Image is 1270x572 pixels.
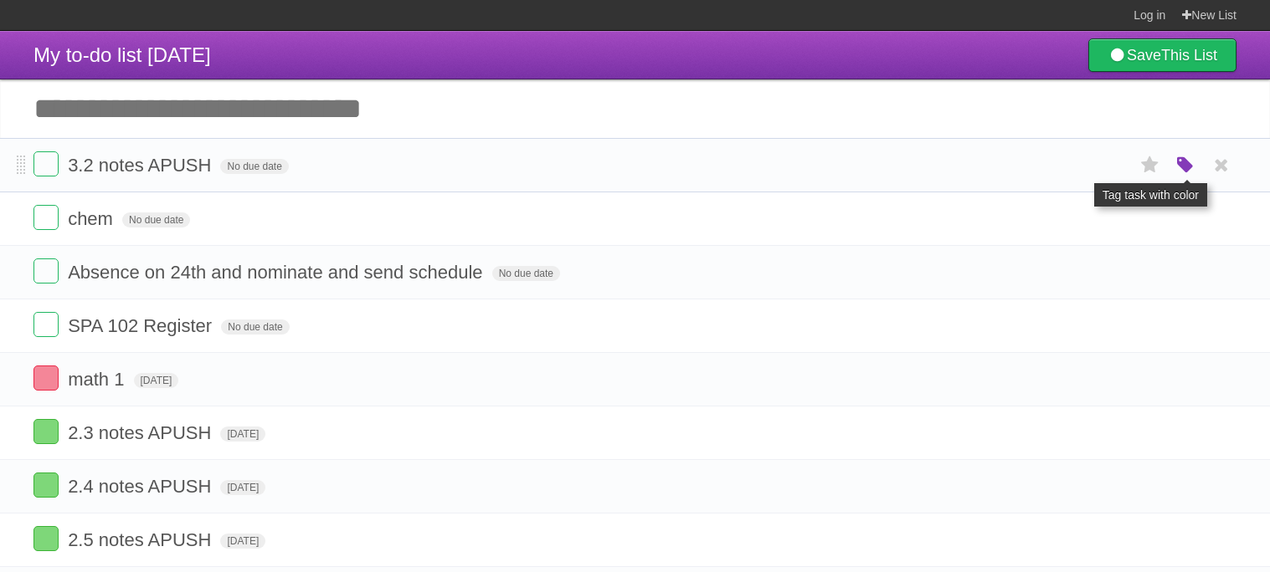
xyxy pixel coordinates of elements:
label: Done [33,419,59,444]
span: 2.5 notes APUSH [68,529,215,550]
b: This List [1161,47,1217,64]
label: Done [33,205,59,230]
span: [DATE] [134,373,179,388]
label: Done [33,258,59,283]
span: 2.3 notes APUSH [68,422,215,443]
span: Absence on 24th and nominate and send schedule [68,262,486,283]
span: math 1 [68,369,128,390]
label: Done [33,526,59,551]
span: No due date [221,319,289,335]
span: [DATE] [220,426,265,442]
label: Done [33,151,59,176]
span: [DATE] [220,480,265,495]
span: No due date [220,159,288,174]
span: 2.4 notes APUSH [68,476,215,497]
span: SPA 102 Register [68,315,216,336]
span: chem [68,208,117,229]
span: [DATE] [220,534,265,549]
label: Done [33,472,59,498]
span: No due date [492,266,560,281]
a: SaveThis List [1088,38,1237,72]
label: Star task [1134,151,1166,179]
span: My to-do list [DATE] [33,43,211,66]
span: No due date [122,212,190,227]
label: Done [33,312,59,337]
label: Done [33,365,59,391]
span: 3.2 notes APUSH [68,155,215,176]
